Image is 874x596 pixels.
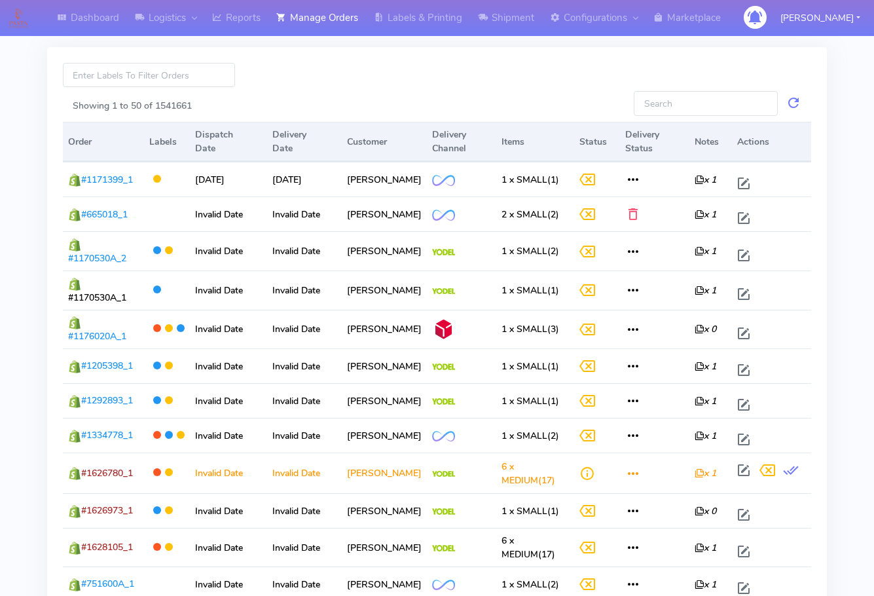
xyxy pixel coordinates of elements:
i: x 1 [695,245,716,257]
td: [DATE] [267,162,341,196]
button: [PERSON_NAME] [771,5,870,31]
span: #1171399_1 [81,174,133,186]
span: 1 x SMALL [501,430,547,442]
img: Yodel [432,545,455,551]
td: [PERSON_NAME] [342,162,427,196]
span: #1170530A_2 [68,252,126,265]
td: Invalid Date [190,383,268,418]
i: x 1 [695,578,716,591]
label: Showing 1 to 50 of 1541661 [73,99,192,113]
td: Invalid Date [267,270,341,310]
span: #1205398_1 [81,360,133,372]
span: #1292893_1 [81,394,133,407]
span: (1) [501,360,559,373]
input: Enter Labels To Filter Orders [63,63,235,87]
span: (2) [501,578,559,591]
span: (2) [501,430,559,442]
span: (1) [501,395,559,407]
td: Invalid Date [267,453,341,493]
span: #1170530A_1 [68,291,126,304]
td: Invalid Date [190,348,268,383]
th: Actions [732,122,811,162]
span: (1) [501,505,559,517]
i: x 1 [695,467,716,479]
th: Items [496,122,574,162]
i: x 1 [695,284,716,297]
td: Invalid Date [267,493,341,528]
td: [PERSON_NAME] [342,348,427,383]
span: 1 x SMALL [501,578,547,591]
span: #751600A_1 [81,578,134,590]
td: Invalid Date [190,528,268,567]
th: Delivery Channel [427,122,496,162]
i: x 1 [695,542,716,554]
span: 1 x SMALL [501,360,547,373]
img: Yodel [432,398,455,405]
img: OnFleet [432,210,455,221]
span: 1 x SMALL [501,174,547,186]
span: #1626780_1 [81,467,133,479]
img: OnFleet [432,175,455,186]
span: (17) [501,534,555,561]
td: [PERSON_NAME] [342,310,427,349]
i: x 1 [695,430,716,442]
td: [PERSON_NAME] [342,383,427,418]
td: Invalid Date [267,310,341,349]
td: Invalid Date [267,418,341,453]
td: [PERSON_NAME] [342,493,427,528]
td: [PERSON_NAME] [342,196,427,231]
span: #665018_1 [81,208,128,221]
th: Delivery Date [267,122,341,162]
img: OnFleet [432,580,455,591]
td: Invalid Date [190,418,268,453]
td: [PERSON_NAME] [342,270,427,310]
td: Invalid Date [267,528,341,567]
th: Labels [144,122,190,162]
span: #1334778_1 [81,429,133,441]
td: Invalid Date [190,453,268,493]
span: (3) [501,323,559,335]
span: 1 x SMALL [501,395,547,407]
span: #1176020A_1 [68,330,126,343]
th: Dispatch Date [190,122,268,162]
td: [PERSON_NAME] [342,528,427,567]
span: (1) [501,174,559,186]
td: Invalid Date [190,493,268,528]
span: (1) [501,284,559,297]
td: [DATE] [190,162,268,196]
img: Yodel [432,363,455,370]
th: Customer [342,122,427,162]
span: (2) [501,245,559,257]
td: Invalid Date [190,196,268,231]
span: 2 x SMALL [501,208,547,221]
span: 1 x SMALL [501,505,547,517]
i: x 1 [695,360,716,373]
td: Invalid Date [190,270,268,310]
span: (2) [501,208,559,221]
img: Yodel [432,508,455,515]
img: Yodel [432,288,455,295]
img: OnFleet [432,431,455,442]
td: Invalid Date [190,231,268,270]
td: Invalid Date [267,348,341,383]
i: x 1 [695,208,716,221]
span: 6 x MEDIUM [501,460,538,487]
img: Yodel [432,249,455,255]
td: Invalid Date [267,196,341,231]
td: Invalid Date [267,231,341,270]
th: Delivery Status [620,122,689,162]
td: [PERSON_NAME] [342,231,427,270]
i: x 0 [695,323,716,335]
th: Notes [689,122,732,162]
img: Yodel [432,471,455,477]
img: DPD [432,318,455,341]
span: #1628105_1 [81,541,133,553]
i: x 1 [695,395,716,407]
td: Invalid Date [267,383,341,418]
i: x 1 [695,174,716,186]
span: (17) [501,460,555,487]
td: [PERSON_NAME] [342,418,427,453]
td: Invalid Date [190,310,268,349]
span: 1 x SMALL [501,284,547,297]
span: #1626973_1 [81,504,133,517]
